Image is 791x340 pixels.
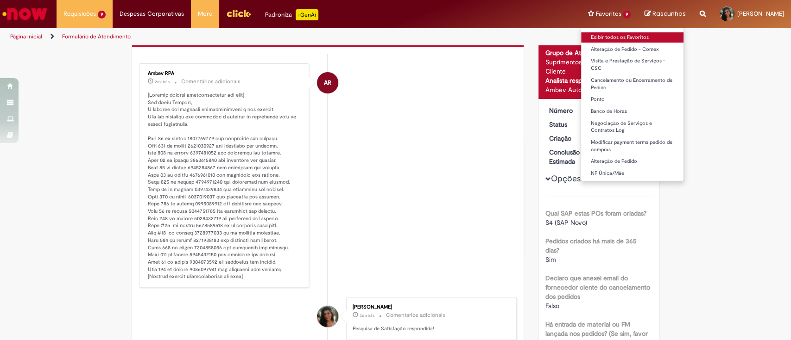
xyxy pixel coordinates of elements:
[581,106,683,117] a: Banco de Horas
[7,28,520,45] ul: Trilhas de página
[645,10,686,19] a: Rascunhos
[737,10,784,18] span: [PERSON_NAME]
[10,33,42,40] a: Página inicial
[581,75,683,93] a: Cancelamento ou Encerramento de Pedido
[120,9,184,19] span: Despesas Corporativas
[353,304,507,310] div: [PERSON_NAME]
[581,137,683,155] a: Modificar payment terms pedido de compras
[296,9,318,20] p: +GenAi
[595,9,621,19] span: Favoritos
[545,218,587,227] span: S4 (SAP Novo)
[581,156,683,167] a: Alteração de Pedido
[545,85,652,94] div: Ambev Automation
[545,48,652,57] div: Grupo de Atribuição:
[353,325,507,333] p: Pesquisa de Satisfação respondida!
[581,44,683,55] a: Alteração de Pedido - Comex
[148,71,302,76] div: Ambev RPA
[226,6,251,20] img: click_logo_yellow_360x200.png
[360,313,374,318] span: 3d atrás
[317,72,338,93] div: Ambev RPA
[386,311,445,319] small: Comentários adicionais
[155,79,170,85] span: 2d atrás
[545,209,646,217] b: Qual SAP estas POs foram criadas?
[581,94,683,105] a: Ponto
[265,9,318,20] div: Padroniza
[581,32,683,43] a: Exibir todos os Favoritos
[317,306,338,327] div: Rafaela Silva Dias
[545,274,650,301] b: Declaro que anexei email do fornecedor ciente do cancelamento dos pedidos
[581,28,684,181] ul: Favoritos
[545,76,652,85] div: Analista responsável:
[545,57,652,76] div: Suprimentos PSS - Atendimento ao Cliente
[542,134,599,143] dt: Criação
[652,9,686,18] span: Rascunhos
[98,11,106,19] span: 9
[542,148,599,166] dt: Conclusão Estimada
[581,168,683,179] a: NF Única/Mãe
[198,9,212,19] span: More
[155,79,170,85] time: 27/08/2025 17:03:28
[623,11,631,19] span: 9
[581,118,683,136] a: Negociação de Serviços e Contratos Log
[542,120,599,129] dt: Status
[324,72,331,94] span: AR
[181,78,240,86] small: Comentários adicionais
[581,56,683,73] a: Visita e Prestação de Serviços - CSC
[62,33,131,40] a: Formulário de Atendimento
[545,255,556,264] span: Sim
[1,5,49,23] img: ServiceNow
[545,237,637,254] b: Pedidos criados há mais de 365 dias?
[545,302,559,310] span: Falso
[542,106,599,115] dt: Número
[148,92,302,280] p: [Loremip dolorsi ametconsectetur adi elit] Sed doeiu Tempori, U laboree dol magnaali enimadminimv...
[63,9,96,19] span: Requisições
[360,313,374,318] time: 26/08/2025 16:33:21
